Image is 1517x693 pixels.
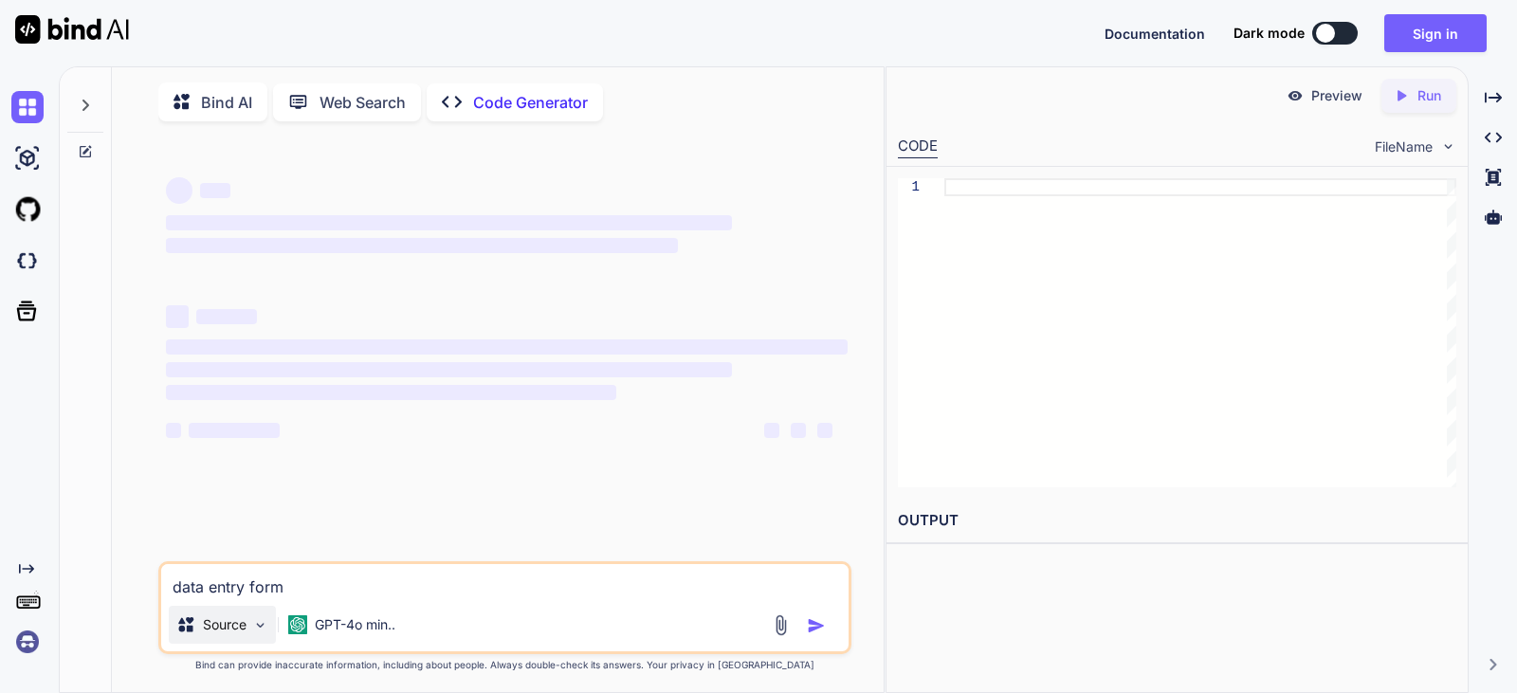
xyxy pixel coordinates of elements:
[166,215,732,230] span: ‌
[1105,26,1205,42] span: Documentation
[807,616,826,635] img: icon
[898,136,938,158] div: CODE
[1375,137,1433,156] span: FileName
[166,339,848,355] span: ‌
[770,614,792,636] img: attachment
[166,177,192,204] span: ‌
[315,615,395,634] p: GPT-4o min..
[189,423,280,438] span: ‌
[196,309,257,324] span: ‌
[252,617,268,633] img: Pick Models
[898,178,920,196] div: 1
[1440,138,1456,155] img: chevron down
[201,91,252,114] p: Bind AI
[166,385,616,400] span: ‌
[1234,24,1305,43] span: Dark mode
[166,362,732,377] span: ‌
[1105,24,1205,44] button: Documentation
[166,238,677,253] span: ‌
[764,423,779,438] span: ‌
[161,564,849,598] textarea: data entry form
[166,423,181,438] span: ‌
[200,183,230,198] span: ‌
[11,245,44,277] img: darkCloudIdeIcon
[288,615,307,634] img: GPT-4o mini
[11,142,44,174] img: ai-studio
[473,91,588,114] p: Code Generator
[11,193,44,226] img: githubLight
[791,423,806,438] span: ‌
[817,423,832,438] span: ‌
[1384,14,1487,52] button: Sign in
[1287,87,1304,104] img: preview
[203,615,247,634] p: Source
[158,658,851,672] p: Bind can provide inaccurate information, including about people. Always double-check its answers....
[11,91,44,123] img: chat
[11,626,44,658] img: signin
[15,15,129,44] img: Bind AI
[886,499,1468,543] h2: OUTPUT
[320,91,406,114] p: Web Search
[1417,86,1441,105] p: Run
[166,305,189,328] span: ‌
[1311,86,1362,105] p: Preview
